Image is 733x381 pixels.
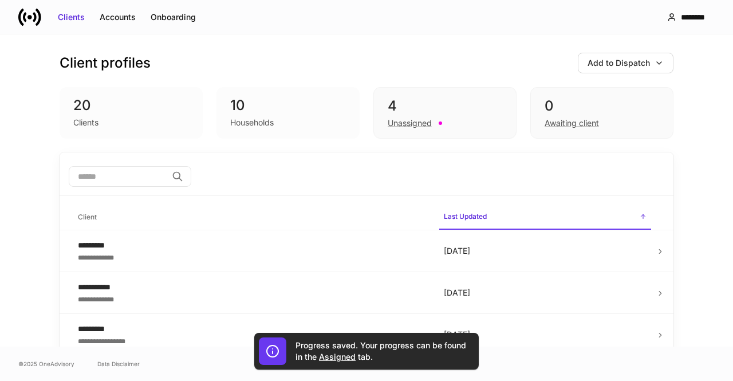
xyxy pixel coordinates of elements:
[58,11,85,23] div: Clients
[295,340,467,363] h5: Progress saved. Your progress can be found in the tab.
[545,97,659,115] div: 0
[545,117,599,129] div: Awaiting client
[388,117,432,129] div: Unassigned
[444,245,647,257] p: [DATE]
[388,97,502,115] div: 4
[60,54,151,72] h3: Client profiles
[73,206,430,229] span: Client
[530,87,673,139] div: 0Awaiting client
[100,11,136,23] div: Accounts
[230,96,346,115] div: 10
[444,287,647,298] p: [DATE]
[18,359,74,368] span: © 2025 OneAdvisory
[588,57,650,69] div: Add to Dispatch
[92,8,143,26] button: Accounts
[50,8,92,26] button: Clients
[73,96,189,115] div: 20
[143,8,203,26] button: Onboarding
[230,117,274,128] div: Households
[319,352,356,362] a: Assigned
[151,11,196,23] div: Onboarding
[373,87,517,139] div: 4Unassigned
[73,117,98,128] div: Clients
[444,329,647,340] p: [DATE]
[444,211,487,222] h6: Last Updated
[578,53,673,73] button: Add to Dispatch
[78,211,97,222] h6: Client
[97,359,140,368] a: Data Disclaimer
[439,205,651,230] span: Last Updated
